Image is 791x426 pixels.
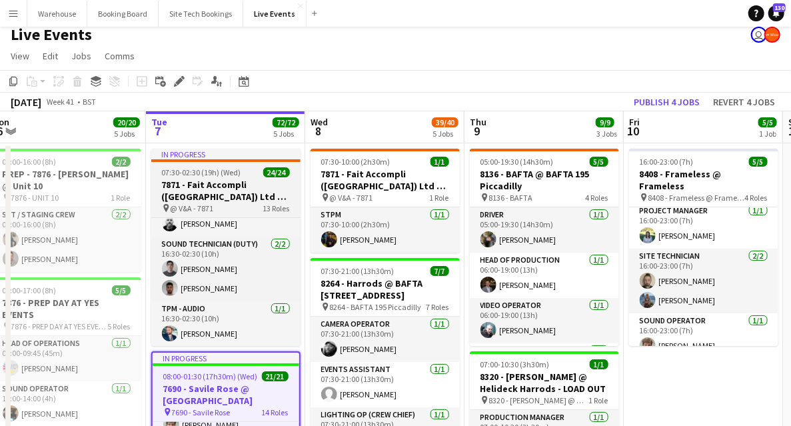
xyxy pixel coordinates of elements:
[71,50,91,62] span: Jobs
[153,353,299,363] div: In progress
[27,1,87,27] button: Warehouse
[44,97,77,107] span: Week 41
[489,395,589,405] span: 8320 - [PERSON_NAME] @ Helideck Harrods - LOAD OUT
[470,116,486,128] span: Thu
[11,50,29,62] span: View
[263,203,290,213] span: 13 Roles
[470,253,619,298] app-card-role: Head of Production1/106:00-19:00 (13h)[PERSON_NAME]
[468,123,486,139] span: 9
[151,149,301,346] app-job-card: In progress07:30-02:30 (19h) (Wed)24/247871 - Fait Accompli ([GEOGRAPHIC_DATA]) Ltd @ V&A @ V&A -...
[470,168,619,192] h3: 8136 - BAFTA @ BAFTA 195 Piccadilly
[311,317,460,362] app-card-role: Camera Operator1/107:30-21:00 (13h30m)[PERSON_NAME]
[163,371,258,381] span: 08:00-01:30 (17h30m) (Wed)
[470,207,619,253] app-card-role: Driver1/105:00-19:30 (14h30m)[PERSON_NAME]
[263,167,290,177] span: 24/24
[3,157,57,167] span: 08:00-16:00 (8h)
[629,249,778,313] app-card-role: Site Technician2/216:00-23:00 (7h)[PERSON_NAME][PERSON_NAME]
[149,123,167,139] span: 7
[273,117,299,127] span: 72/72
[640,157,694,167] span: 16:00-23:00 (7h)
[628,93,705,111] button: Publish 4 jobs
[480,157,554,167] span: 05:00-19:30 (14h30m)
[330,302,422,312] span: 8264 - BAFTA 195 Piccadilly
[758,117,777,127] span: 5/5
[648,193,745,203] span: 8408 - Frameless @ Frameless
[311,149,460,253] app-job-card: 07:30-10:00 (2h30m)1/17871 - Fait Accompli ([GEOGRAPHIC_DATA]) Ltd @ V&A - LOAD OUT @ V&A - 78711...
[162,167,241,177] span: 07:30-02:30 (19h) (Wed)
[470,371,619,395] h3: 8320 - [PERSON_NAME] @ Helideck Harrods - LOAD OUT
[243,1,307,27] button: Live Events
[3,285,57,295] span: 09:00-17:00 (8h)
[311,116,328,128] span: Wed
[11,193,59,203] span: 7876 - UNIT 10
[470,343,619,408] app-card-role: Video Technician2/2
[773,3,786,12] span: 130
[629,116,640,128] span: Fri
[596,129,617,139] div: 3 Jobs
[151,179,301,203] h3: 7871 - Fait Accompli ([GEOGRAPHIC_DATA]) Ltd @ V&A
[432,117,458,127] span: 39/40
[151,149,301,159] div: In progress
[309,123,328,139] span: 8
[589,395,608,405] span: 1 Role
[111,193,131,203] span: 1 Role
[112,285,131,295] span: 5/5
[105,50,135,62] span: Comms
[43,50,58,62] span: Edit
[83,97,96,107] div: BST
[112,157,131,167] span: 2/2
[171,203,214,213] span: @ V&A - 7871
[745,193,768,203] span: 4 Roles
[749,157,768,167] span: 5/5
[11,321,108,331] span: 7876 - PREP DAY AT YES EVENTS
[768,5,784,21] a: 130
[590,359,608,369] span: 1/1
[262,371,289,381] span: 21/21
[708,93,780,111] button: Revert 4 jobs
[151,237,301,301] app-card-role: Sound Technician (Duty)2/216:30-02:30 (10h)[PERSON_NAME][PERSON_NAME]
[311,207,460,253] app-card-role: STPM1/107:30-10:00 (2h30m)[PERSON_NAME]
[430,193,449,203] span: 1 Role
[273,129,299,139] div: 5 Jobs
[470,298,619,343] app-card-role: Video Operator1/106:00-19:00 (13h)[PERSON_NAME]
[311,168,460,192] h3: 7871 - Fait Accompli ([GEOGRAPHIC_DATA]) Ltd @ V&A - LOAD OUT
[596,117,614,127] span: 9/9
[426,302,449,312] span: 7 Roles
[159,1,243,27] button: Site Tech Bookings
[590,157,608,167] span: 5/5
[87,1,159,27] button: Booking Board
[470,149,619,346] app-job-card: 05:00-19:30 (14h30m)5/58136 - BAFTA @ BAFTA 195 Piccadilly 8136 - BAFTA4 RolesDriver1/105:00-19:3...
[627,123,640,139] span: 10
[311,277,460,301] h3: 8264 - Harrods @ BAFTA [STREET_ADDRESS]
[489,193,533,203] span: 8136 - BAFTA
[430,157,449,167] span: 1/1
[629,203,778,249] app-card-role: Project Manager1/116:00-23:00 (7h)[PERSON_NAME]
[586,193,608,203] span: 4 Roles
[321,157,391,167] span: 07:30-10:00 (2h30m)
[108,321,131,331] span: 5 Roles
[151,301,301,347] app-card-role: TPM - AUDIO1/116:30-02:30 (10h)[PERSON_NAME]
[629,149,778,346] app-job-card: 16:00-23:00 (7h)5/58408 - Frameless @ Frameless 8408 - Frameless @ Frameless4 RolesLighting Techn...
[751,27,767,43] app-user-avatar: Eden Hopkins
[311,362,460,407] app-card-role: Events Assistant1/107:30-21:00 (13h30m)[PERSON_NAME]
[764,27,780,43] app-user-avatar: Alex Gill
[321,266,395,276] span: 07:30-21:00 (13h30m)
[262,407,289,417] span: 14 Roles
[151,116,167,128] span: Tue
[37,47,63,65] a: Edit
[430,266,449,276] span: 7/7
[113,117,140,127] span: 20/20
[114,129,139,139] div: 5 Jobs
[629,168,778,192] h3: 8408 - Frameless @ Frameless
[99,47,140,65] a: Comms
[629,313,778,359] app-card-role: Sound Operator1/116:00-23:00 (7h)[PERSON_NAME]
[432,129,458,139] div: 5 Jobs
[480,359,550,369] span: 07:00-10:30 (3h30m)
[153,383,299,407] h3: 7690 - Savile Rose @ [GEOGRAPHIC_DATA]
[11,95,41,109] div: [DATE]
[66,47,97,65] a: Jobs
